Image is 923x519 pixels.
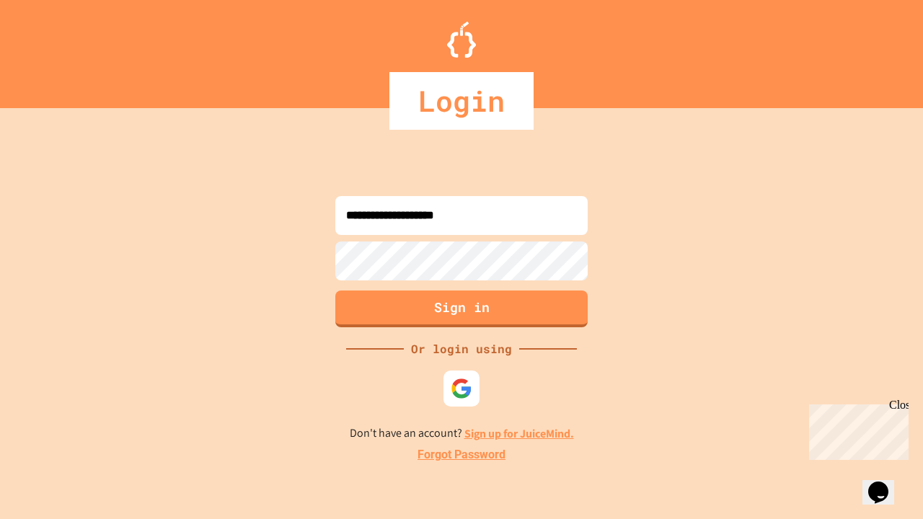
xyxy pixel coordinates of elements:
a: Sign up for JuiceMind. [464,426,574,441]
div: Or login using [404,340,519,358]
a: Forgot Password [418,446,505,463]
button: Sign in [335,290,588,327]
p: Don't have an account? [350,425,574,443]
div: Chat with us now!Close [6,6,100,92]
div: Login [389,72,534,130]
iframe: chat widget [803,399,909,460]
iframe: chat widget [862,461,909,505]
img: Logo.svg [447,22,476,58]
img: google-icon.svg [451,378,472,399]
